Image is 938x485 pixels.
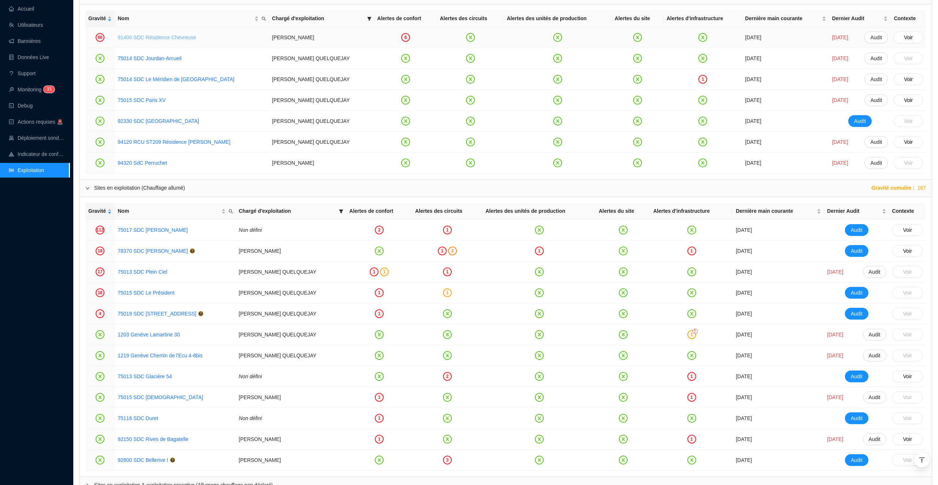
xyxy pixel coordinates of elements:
td: [DATE] [742,69,829,90]
span: Audit [851,226,863,234]
a: teamUtilisateurs [9,22,43,28]
div: 112 [96,226,104,234]
a: 75017 SDC [PERSON_NAME] [118,226,188,234]
span: Voir [903,331,912,339]
span: close-circle [375,247,384,255]
span: Voir [903,373,912,380]
span: close-circle [619,330,628,339]
span: close-circle [375,330,384,339]
span: close-circle [619,309,628,318]
span: Voir [903,289,912,297]
span: close-circle [535,330,544,339]
th: Alertes des circuits [412,203,483,220]
span: Audit [869,435,880,443]
div: 1 [443,288,452,297]
a: 75015 SDC Paris XV [118,96,166,104]
span: Gravité cumulée : [871,184,915,192]
button: Voir [894,73,923,85]
th: Gravité [85,10,115,27]
div: 66 [96,33,104,42]
span: Voir [903,394,912,401]
span: close-circle [443,351,452,360]
span: Voir [903,226,912,234]
span: close-circle [96,117,104,125]
a: 75116 SDC Duret [118,415,158,422]
span: close-circle [96,330,104,339]
span: close-circle [553,138,562,146]
a: homeAccueil [9,6,34,12]
a: question-circle [170,456,175,464]
a: 92800 SDC Bellerive I [118,456,168,464]
span: 3 [49,87,52,92]
button: Audit [863,329,886,340]
span: close-circle [466,138,475,146]
span: [PERSON_NAME] QUELQUEJAY [272,55,350,61]
button: Audit [864,94,888,106]
span: Audit [851,456,863,464]
a: 75015 SDC Le Président [118,289,174,297]
span: check-square [9,119,14,124]
span: close-circle [96,158,104,167]
span: [PERSON_NAME] [239,248,281,254]
span: close-circle [633,138,642,146]
span: close-circle [96,54,104,63]
span: [PERSON_NAME] QUELQUEJAY [239,311,317,317]
td: [DATE] [733,241,824,262]
a: 75015 SDC [DEMOGRAPHIC_DATA] [118,394,203,401]
th: Dernier Audit [824,203,889,220]
a: 75019 SDC [STREET_ADDRESS] [118,311,196,317]
span: close-circle [553,158,562,167]
span: [DATE] [832,34,848,41]
span: Nom [118,15,253,22]
span: [DATE] [832,76,848,83]
span: close-circle [401,75,410,84]
span: [PERSON_NAME] [272,34,314,40]
div: 1 [698,75,707,84]
div: 1 [535,247,544,255]
span: [DATE] [827,268,843,276]
a: clusterDéploiement sondes [9,135,64,141]
span: close-circle [633,75,642,84]
th: Alertes de confort [374,10,437,27]
div: 1 [687,247,696,255]
span: close-circle [96,351,104,360]
a: 78370 SDC [PERSON_NAME] [118,248,188,254]
span: close-circle [401,96,410,105]
a: 1203 Genève Lamartine 30 [118,332,180,338]
span: question-circle [198,311,203,316]
button: Audit [864,52,888,64]
span: filter [367,17,372,21]
span: close-circle [553,33,562,42]
span: Audit [854,117,866,125]
a: question-circle [198,310,203,318]
button: Audit [845,412,868,424]
button: Audit [863,433,886,445]
span: close-circle [553,96,562,105]
button: Voir [892,245,923,257]
a: heat-mapIndicateur de confort [9,151,64,157]
span: [PERSON_NAME] [272,160,314,166]
span: close-circle [698,54,707,63]
th: Dernière main courante [742,10,829,27]
th: Alertes des unités de production [483,203,596,220]
span: filter [337,206,345,216]
span: close-circle [633,54,642,63]
span: Audit [851,289,863,297]
a: 94320 SdC Perruchet [118,159,167,167]
button: Voir [892,266,923,278]
span: [DATE] [832,159,848,167]
span: close-circle [535,226,544,234]
span: Audit [851,310,863,318]
sup: 33 [44,86,54,93]
span: Dernière main courante [745,15,820,22]
span: Audit [869,352,880,360]
button: Voir [894,115,923,127]
span: close-circle [619,267,628,276]
button: Voir [894,94,923,106]
div: ! [693,329,698,334]
td: [DATE] [733,303,824,324]
span: Voir [904,34,913,41]
button: Audit [863,391,886,403]
button: Audit [864,32,888,43]
span: close-circle [401,54,410,63]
